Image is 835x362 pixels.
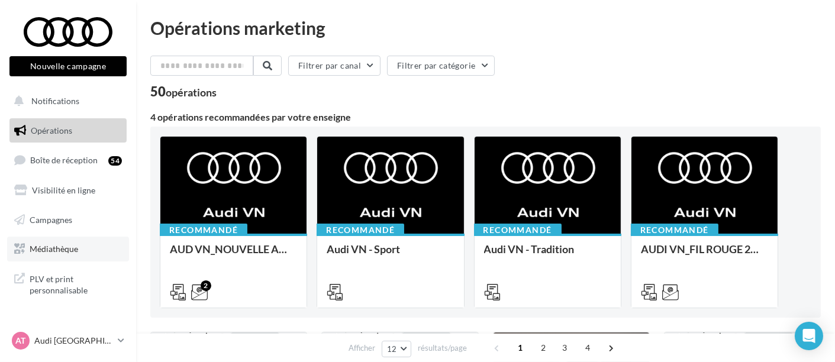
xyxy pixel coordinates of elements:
[150,85,217,98] div: 50
[511,338,530,357] span: 1
[327,243,454,267] div: Audi VN - Sport
[631,224,718,237] div: Recommandé
[34,335,113,347] p: Audi [GEOGRAPHIC_DATA]
[317,224,404,237] div: Recommandé
[7,118,129,143] a: Opérations
[108,156,122,166] div: 54
[387,56,495,76] button: Filtrer par catégorie
[9,329,127,352] a: AT Audi [GEOGRAPHIC_DATA]
[31,96,79,106] span: Notifications
[534,338,553,357] span: 2
[30,271,122,296] span: PLV et print personnalisable
[7,208,129,232] a: Campagnes
[150,112,821,122] div: 4 opérations recommandées par votre enseigne
[30,155,98,165] span: Boîte de réception
[170,243,297,267] div: AUD VN_NOUVELLE A6 e-tron
[160,224,247,237] div: Recommandé
[201,280,211,291] div: 2
[418,342,467,354] span: résultats/page
[555,338,574,357] span: 3
[641,243,768,267] div: AUDI VN_FIL ROUGE 2025 - A1, Q2, Q3, Q5 et Q4 e-tron
[484,243,611,267] div: Audi VN - Tradition
[31,125,72,135] span: Opérations
[150,19,821,37] div: Opérations marketing
[795,322,823,350] div: Open Intercom Messenger
[288,56,381,76] button: Filtrer par canal
[32,185,95,195] span: Visibilité en ligne
[7,266,129,301] a: PLV et print personnalisable
[7,237,129,261] a: Médiathèque
[30,244,78,254] span: Médiathèque
[30,214,72,224] span: Campagnes
[349,342,375,354] span: Afficher
[7,178,129,203] a: Visibilité en ligne
[387,344,397,354] span: 12
[166,87,217,98] div: opérations
[9,56,127,76] button: Nouvelle campagne
[16,335,26,347] span: AT
[382,341,412,357] button: 12
[7,147,129,173] a: Boîte de réception54
[7,89,124,114] button: Notifications
[578,338,597,357] span: 4
[474,224,562,237] div: Recommandé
